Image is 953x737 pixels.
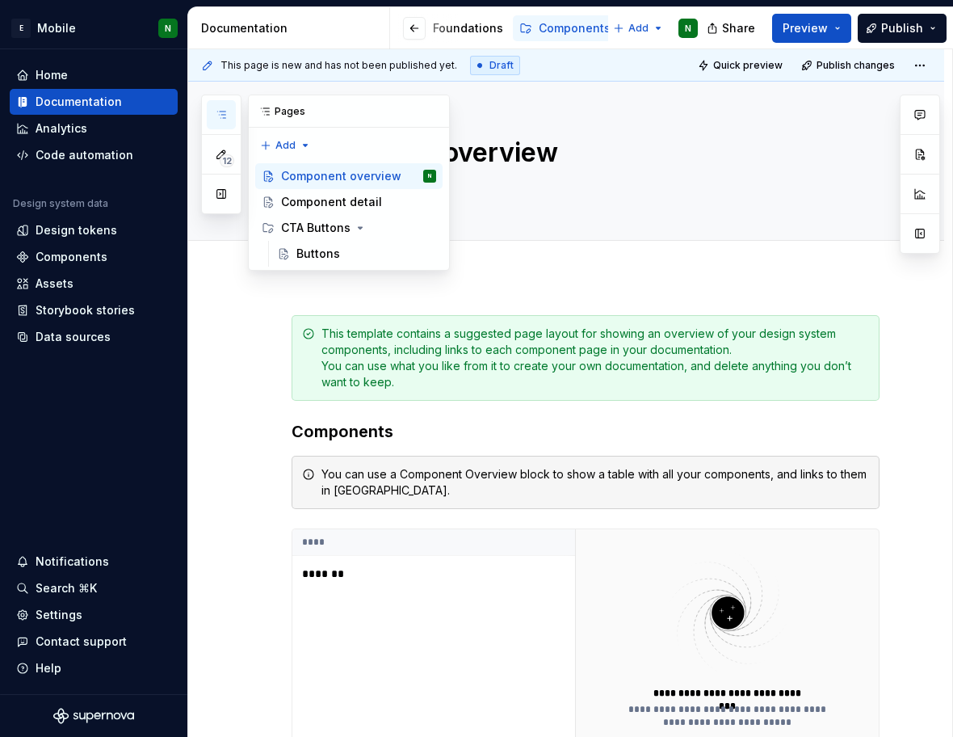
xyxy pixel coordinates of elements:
[407,15,510,41] a: Foundations
[11,19,31,38] div: E
[281,194,382,210] div: Component detail
[255,189,443,215] a: Component detail
[36,222,117,238] div: Design tokens
[255,134,316,157] button: Add
[10,629,178,655] button: Contact support
[433,20,503,36] div: Foundations
[292,420,880,443] h3: Components
[255,163,443,267] div: Page tree
[10,244,178,270] a: Components
[37,20,76,36] div: Mobile
[36,67,68,83] div: Home
[628,22,649,35] span: Add
[36,120,87,137] div: Analytics
[817,59,895,72] span: Publish changes
[220,59,457,72] span: This page is new and has not been published yet.
[36,302,135,318] div: Storybook stories
[722,20,755,36] span: Share
[772,14,851,43] button: Preview
[296,246,340,262] div: Buttons
[713,59,783,72] span: Quick preview
[3,11,184,45] button: EMobileN
[281,220,351,236] div: CTA Buttons
[10,271,178,297] a: Assets
[201,20,383,36] div: Documentation
[36,554,109,570] div: Notifications
[36,329,111,345] div: Data sources
[685,22,691,35] div: N
[36,249,107,265] div: Components
[255,163,443,189] a: Component overviewN
[165,22,171,35] div: N
[428,168,431,184] div: N
[10,655,178,681] button: Help
[489,59,514,72] span: Draft
[281,168,401,184] div: Component overview
[10,116,178,141] a: Analytics
[539,20,611,36] div: Components
[881,20,923,36] span: Publish
[10,297,178,323] a: Storybook stories
[10,62,178,88] a: Home
[699,14,766,43] button: Share
[36,607,82,623] div: Settings
[858,14,947,43] button: Publish
[693,54,790,77] button: Quick preview
[249,95,449,128] div: Pages
[275,139,296,152] span: Add
[271,241,443,267] a: Buttons
[321,326,869,390] div: This template contains a suggested page layout for showing an overview of your design system comp...
[513,15,617,41] a: Components
[288,133,876,172] textarea: Component overview
[10,549,178,575] button: Notifications
[36,147,133,163] div: Code automation
[13,197,108,210] div: Design system data
[10,602,178,628] a: Settings
[10,217,178,243] a: Design tokens
[317,12,522,44] div: Page tree
[36,276,73,292] div: Assets
[10,89,178,115] a: Documentation
[255,215,443,241] div: CTA Buttons
[10,142,178,168] a: Code automation
[321,466,869,499] div: You can use a Component Overview block to show a table with all your components, and links to the...
[10,575,178,601] button: Search ⌘K
[36,634,127,650] div: Contact support
[36,580,97,596] div: Search ⌘K
[608,17,669,40] button: Add
[220,154,234,167] span: 12
[796,54,902,77] button: Publish changes
[10,324,178,350] a: Data sources
[53,708,134,724] svg: Supernova Logo
[36,94,122,110] div: Documentation
[783,20,828,36] span: Preview
[36,660,61,676] div: Help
